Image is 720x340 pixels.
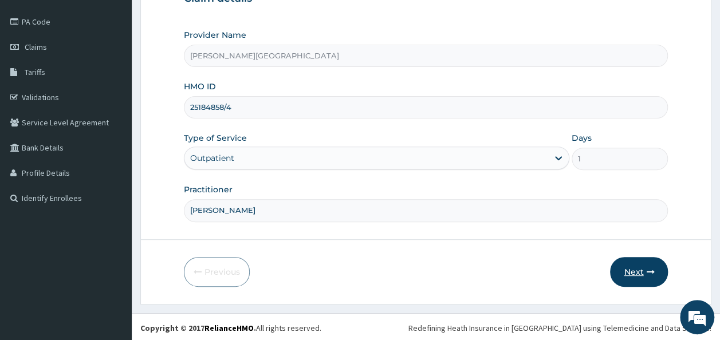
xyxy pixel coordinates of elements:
span: Claims [25,42,47,52]
div: Outpatient [190,152,234,164]
button: Previous [184,257,250,287]
img: d_794563401_company_1708531726252_794563401 [21,57,46,86]
label: Practitioner [184,184,233,195]
strong: Copyright © 2017 . [140,323,256,333]
label: Days [572,132,592,144]
input: Enter Name [184,199,668,222]
div: Minimize live chat window [188,6,215,33]
label: Type of Service [184,132,247,144]
textarea: Type your message and hit 'Enter' [6,222,218,262]
button: Next [610,257,668,287]
div: Redefining Heath Insurance in [GEOGRAPHIC_DATA] using Telemedicine and Data Science! [408,322,711,334]
div: Chat with us now [60,64,192,79]
label: Provider Name [184,29,246,41]
span: Tariffs [25,67,45,77]
label: HMO ID [184,81,216,92]
span: We're online! [66,99,158,215]
input: Enter HMO ID [184,96,668,118]
a: RelianceHMO [204,323,254,333]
